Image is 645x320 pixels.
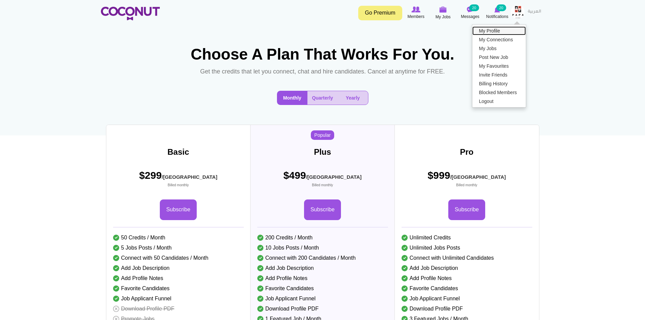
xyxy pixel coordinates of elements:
[472,97,526,106] a: Logout
[257,294,388,304] li: Job Applicant Funnel
[403,5,430,21] a: Browse Members Members
[430,5,457,21] a: My Jobs My Jobs
[257,243,388,253] li: 10 Jobs Posts / Month
[283,183,362,188] small: Billed monthly
[472,26,526,35] a: My Profile
[257,304,388,314] li: Download Profile PDF
[457,5,484,21] a: Messages Messages 20
[472,88,526,97] a: Blocked Members
[402,273,532,283] li: Add Profile Notes
[395,148,539,156] h3: Pro
[139,183,217,188] small: Billed monthly
[402,243,532,253] li: Unlimited Jobs Posts
[162,174,217,180] sub: /[GEOGRAPHIC_DATA]
[139,168,217,188] span: $299
[472,44,526,53] a: My Jobs
[257,233,388,243] li: 200 Credits / Month
[450,174,506,180] sub: /[GEOGRAPHIC_DATA]
[257,253,388,263] li: Connect with 200 Candidates / Month
[494,6,500,13] img: Notifications
[439,6,447,13] img: My Jobs
[306,174,362,180] sub: /[GEOGRAPHIC_DATA]
[407,13,424,20] span: Members
[402,233,532,243] li: Unlimited Credits
[113,294,244,304] li: Job Applicant Funnel
[469,4,479,11] small: 20
[411,6,420,13] img: Browse Members
[304,199,341,220] a: Subscribe
[113,263,244,273] li: Add Job Description
[197,66,447,77] p: Get the credits that let you connect, chat and hire candidates. Cancel at anytime for FREE.
[311,130,334,140] span: Popular
[187,46,458,63] h1: Choose A Plan That Works For You.
[358,6,402,20] a: Go Premium
[338,91,368,105] button: Yearly
[524,5,544,19] a: العربية
[257,283,388,294] li: Favorite Candidates
[402,304,532,314] li: Download Profile PDF
[472,79,526,88] a: Billing History
[402,253,532,263] li: Connect with Unlimited Candidates
[113,253,244,263] li: Connect with 50 Candidates / Month
[307,91,338,105] button: Quarterly
[257,273,388,283] li: Add Profile Notes
[472,62,526,70] a: My Favourites
[472,35,526,44] a: My Connections
[113,233,244,243] li: 50 Credits / Month
[402,263,532,273] li: Add Job Description
[428,168,506,188] span: $999
[113,243,244,253] li: 5 Jobs Posts / Month
[283,168,362,188] span: $499
[160,199,197,220] a: Subscribe
[472,53,526,62] a: Post New Job
[448,199,485,220] a: Subscribe
[496,4,506,11] small: 20
[484,5,511,21] a: Notifications Notifications 20
[101,7,160,20] img: Home
[277,91,307,105] button: Monthly
[113,304,244,314] li: Download Profile PDF
[435,14,451,20] span: My Jobs
[402,283,532,294] li: Favorite Candidates
[486,13,508,20] span: Notifications
[113,273,244,283] li: Add Profile Notes
[472,70,526,79] a: Invite Friends
[467,6,474,13] img: Messages
[106,148,251,156] h3: Basic
[461,13,479,20] span: Messages
[428,183,506,188] small: Billed monthly
[257,263,388,273] li: Add Job Description
[113,283,244,294] li: Favorite Candidates
[402,294,532,304] li: Job Applicant Funnel
[251,148,395,156] h3: Plus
